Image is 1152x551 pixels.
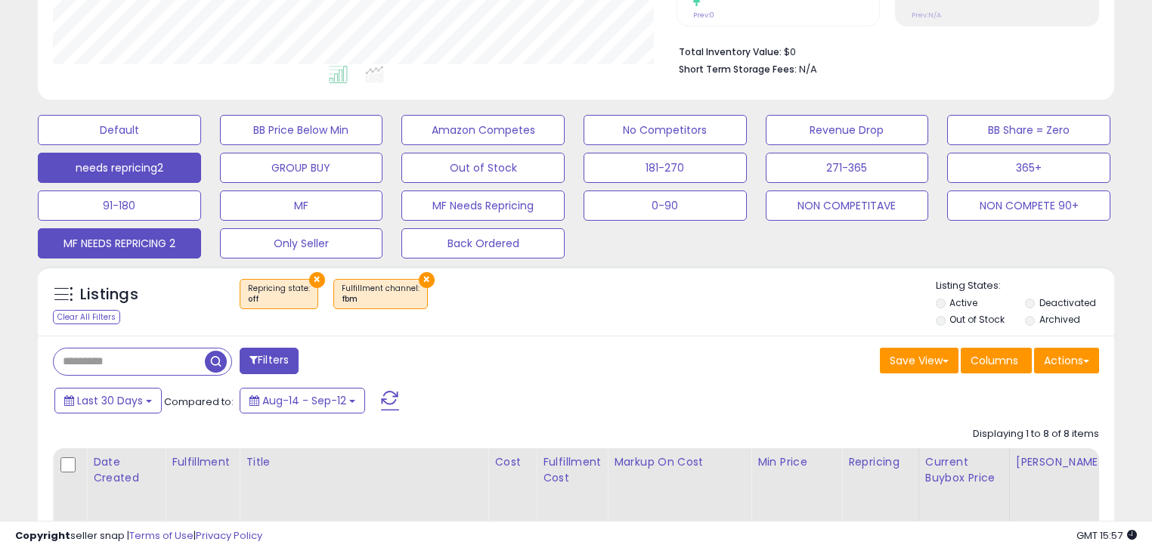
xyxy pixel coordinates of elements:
[584,153,747,183] button: 181-270
[419,272,435,288] button: ×
[584,115,747,145] button: No Competitors
[77,393,143,408] span: Last 30 Days
[848,454,912,470] div: Repricing
[766,115,929,145] button: Revenue Drop
[240,348,299,374] button: Filters
[947,115,1110,145] button: BB Share = Zero
[543,454,601,486] div: Fulfillment Cost
[973,427,1099,441] div: Displaying 1 to 8 of 8 items
[220,190,383,221] button: MF
[1034,348,1099,373] button: Actions
[80,284,138,305] h5: Listings
[342,294,420,305] div: fbm
[757,454,835,470] div: Min Price
[584,190,747,221] button: 0-90
[1076,528,1137,543] span: 2025-10-13 15:57 GMT
[220,153,383,183] button: GROUP BUY
[38,228,201,258] button: MF NEEDS REPRICING 2
[912,11,941,20] small: Prev: N/A
[766,153,929,183] button: 271-365
[766,190,929,221] button: NON COMPETITAVE
[309,272,325,288] button: ×
[925,454,1003,486] div: Current Buybox Price
[401,228,565,258] button: Back Ordered
[262,393,346,408] span: Aug-14 - Sep-12
[38,190,201,221] button: 91-180
[949,296,977,309] label: Active
[129,528,194,543] a: Terms of Use
[961,348,1032,373] button: Columns
[15,529,262,543] div: seller snap | |
[971,353,1018,368] span: Columns
[38,153,201,183] button: needs repricing2
[494,454,530,470] div: Cost
[15,528,70,543] strong: Copyright
[693,11,714,20] small: Prev: 0
[248,294,310,305] div: off
[614,454,745,470] div: Markup on Cost
[54,388,162,413] button: Last 30 Days
[246,454,482,470] div: Title
[936,279,1115,293] p: Listing States:
[679,45,782,58] b: Total Inventory Value:
[679,63,797,76] b: Short Term Storage Fees:
[679,42,1088,60] li: $0
[401,190,565,221] button: MF Needs Repricing
[220,228,383,258] button: Only Seller
[1039,296,1096,309] label: Deactivated
[53,310,120,324] div: Clear All Filters
[949,313,1005,326] label: Out of Stock
[880,348,958,373] button: Save View
[947,153,1110,183] button: 365+
[401,115,565,145] button: Amazon Competes
[1016,454,1106,470] div: [PERSON_NAME]
[220,115,383,145] button: BB Price Below Min
[342,283,420,305] span: Fulfillment channel :
[248,283,310,305] span: Repricing state :
[401,153,565,183] button: Out of Stock
[947,190,1110,221] button: NON COMPETE 90+
[38,115,201,145] button: Default
[164,395,234,409] span: Compared to:
[240,388,365,413] button: Aug-14 - Sep-12
[608,448,751,524] th: The percentage added to the cost of goods (COGS) that forms the calculator for Min & Max prices.
[93,454,159,486] div: Date Created
[172,454,233,470] div: Fulfillment
[196,528,262,543] a: Privacy Policy
[799,62,817,76] span: N/A
[1039,313,1080,326] label: Archived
